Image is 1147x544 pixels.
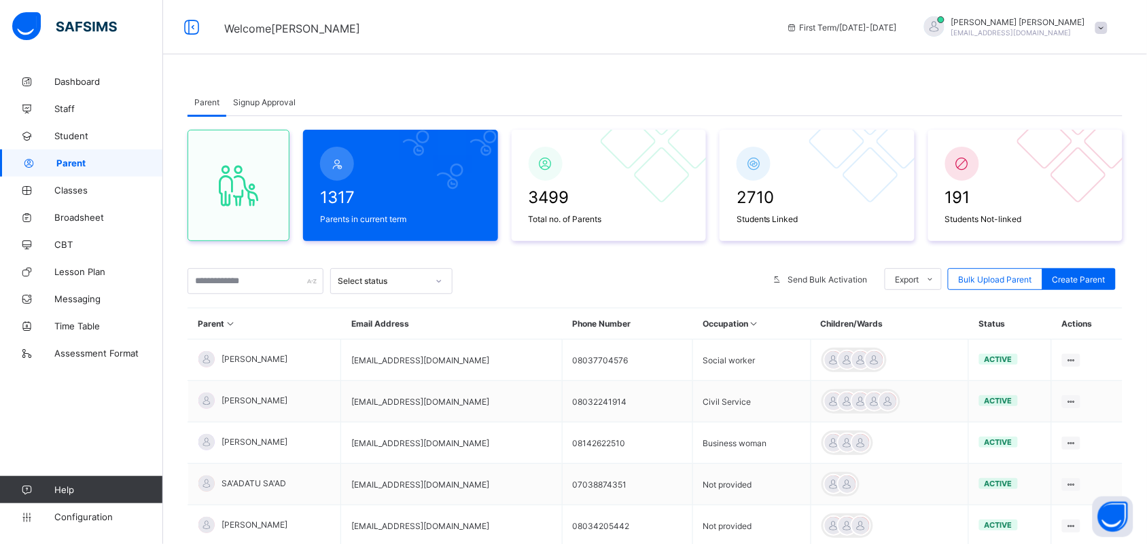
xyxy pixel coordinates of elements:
[54,266,163,277] span: Lesson Plan
[951,17,1085,27] span: [PERSON_NAME] [PERSON_NAME]
[692,381,811,422] td: Civil Service
[737,214,898,224] span: Students Linked
[811,308,968,340] th: Children/Wards
[562,308,692,340] th: Phone Number
[320,187,481,207] span: 1317
[985,437,1012,447] span: active
[341,422,562,464] td: [EMAIL_ADDRESS][DOMAIN_NAME]
[529,187,690,207] span: 3499
[54,348,163,359] span: Assessment Format
[233,97,296,107] span: Signup Approval
[1052,308,1123,340] th: Actions
[692,308,811,340] th: Occupation
[985,355,1012,364] span: active
[54,185,163,196] span: Classes
[222,395,287,405] span: [PERSON_NAME]
[737,187,898,207] span: 2710
[320,214,481,224] span: Parents in current term
[54,484,162,495] span: Help
[562,340,692,381] td: 08037704576
[338,276,427,287] div: Select status
[222,478,286,488] span: SA'ADATU SA'AD
[1093,496,1133,537] button: Open asap
[54,293,163,304] span: Messaging
[341,340,562,381] td: [EMAIL_ADDRESS][DOMAIN_NAME]
[188,308,341,340] th: Parent
[562,381,692,422] td: 08032241914
[529,214,690,224] span: Total no. of Parents
[56,158,163,168] span: Parent
[341,381,562,422] td: [EMAIL_ADDRESS][DOMAIN_NAME]
[54,321,163,331] span: Time Table
[54,130,163,141] span: Student
[945,187,1106,207] span: 191
[562,422,692,464] td: 08142622510
[945,214,1106,224] span: Students Not-linked
[341,464,562,505] td: [EMAIL_ADDRESS][DOMAIN_NAME]
[54,76,163,87] span: Dashboard
[54,239,163,250] span: CBT
[54,212,163,223] span: Broadsheet
[748,319,760,329] i: Sort in Ascending Order
[341,308,562,340] th: Email Address
[911,16,1114,39] div: JEREMIAHBENJAMIN
[985,396,1012,405] span: active
[225,319,236,329] i: Sort in Ascending Order
[985,520,1012,530] span: active
[692,464,811,505] td: Not provided
[959,274,1032,285] span: Bulk Upload Parent
[896,274,919,285] span: Export
[222,520,287,530] span: [PERSON_NAME]
[985,479,1012,488] span: active
[12,12,117,41] img: safsims
[54,103,163,114] span: Staff
[951,29,1072,37] span: [EMAIL_ADDRESS][DOMAIN_NAME]
[786,22,897,33] span: session/term information
[54,511,162,522] span: Configuration
[692,422,811,464] td: Business woman
[222,437,287,447] span: [PERSON_NAME]
[1053,274,1106,285] span: Create Parent
[692,340,811,381] td: Social worker
[968,308,1051,340] th: Status
[224,22,360,35] span: Welcome [PERSON_NAME]
[562,464,692,505] td: 07038874351
[222,354,287,364] span: [PERSON_NAME]
[194,97,219,107] span: Parent
[788,274,868,285] span: Send Bulk Activation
